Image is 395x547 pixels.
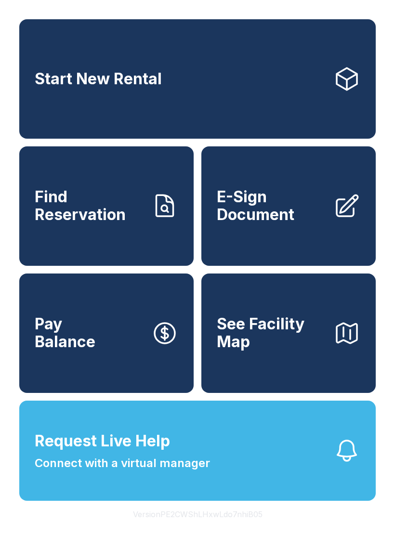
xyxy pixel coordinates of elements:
a: PayBalance [19,273,194,393]
span: Pay Balance [35,315,95,351]
span: E-Sign Document [217,188,326,223]
a: Find Reservation [19,146,194,266]
span: Request Live Help [35,430,170,453]
button: Request Live HelpConnect with a virtual manager [19,401,376,501]
a: Start New Rental [19,19,376,139]
span: Find Reservation [35,188,144,223]
span: Start New Rental [35,70,162,88]
button: VersionPE2CWShLHxwLdo7nhiB05 [125,501,270,528]
button: See Facility Map [201,273,376,393]
span: Connect with a virtual manager [35,455,210,472]
a: E-Sign Document [201,146,376,266]
span: See Facility Map [217,315,326,351]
